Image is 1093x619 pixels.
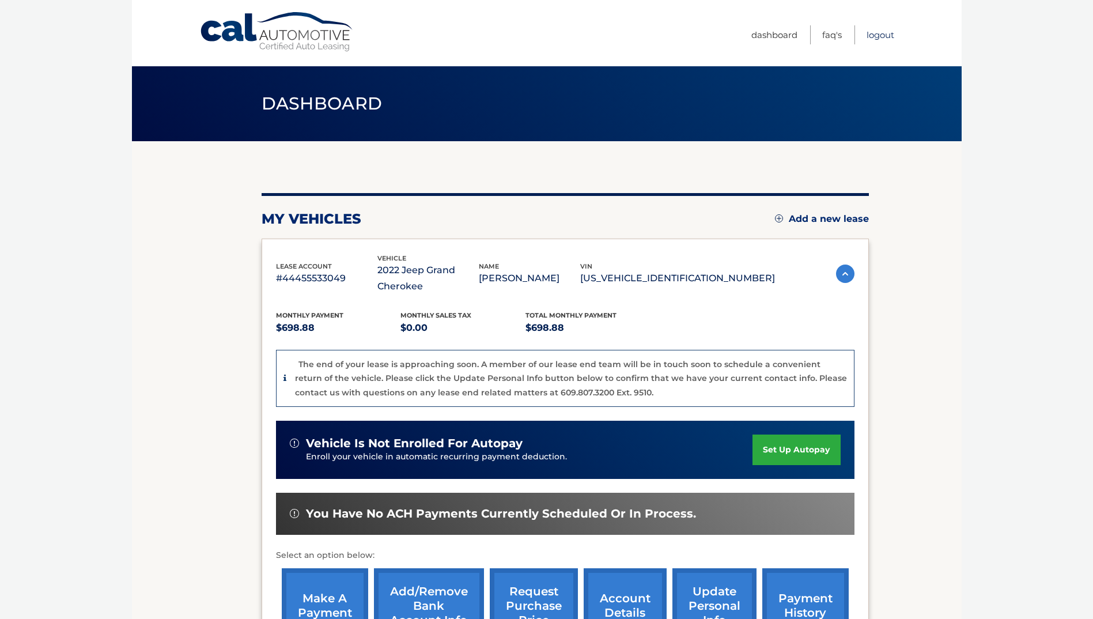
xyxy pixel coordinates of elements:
[306,451,753,463] p: Enroll your vehicle in automatic recurring payment deduction.
[276,262,332,270] span: lease account
[290,439,299,448] img: alert-white.svg
[276,311,343,319] span: Monthly Payment
[262,210,361,228] h2: my vehicles
[580,262,592,270] span: vin
[752,435,840,465] a: set up autopay
[400,320,525,336] p: $0.00
[377,262,479,295] p: 2022 Jeep Grand Cherokee
[306,436,523,451] span: vehicle is not enrolled for autopay
[751,25,797,44] a: Dashboard
[580,270,775,286] p: [US_VEHICLE_IDENTIFICATION_NUMBER]
[775,213,869,225] a: Add a new lease
[775,214,783,222] img: add.svg
[276,549,854,563] p: Select an option below:
[400,311,471,319] span: Monthly sales Tax
[867,25,894,44] a: Logout
[290,509,299,518] img: alert-white.svg
[377,254,406,262] span: vehicle
[479,262,499,270] span: name
[276,270,377,286] p: #44455533049
[306,507,696,521] span: You have no ACH payments currently scheduled or in process.
[199,12,355,52] a: Cal Automotive
[276,320,401,336] p: $698.88
[525,320,650,336] p: $698.88
[836,265,854,283] img: accordion-active.svg
[479,270,580,286] p: [PERSON_NAME]
[822,25,842,44] a: FAQ's
[525,311,617,319] span: Total Monthly Payment
[295,359,847,398] p: The end of your lease is approaching soon. A member of our lease end team will be in touch soon t...
[262,93,383,114] span: Dashboard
